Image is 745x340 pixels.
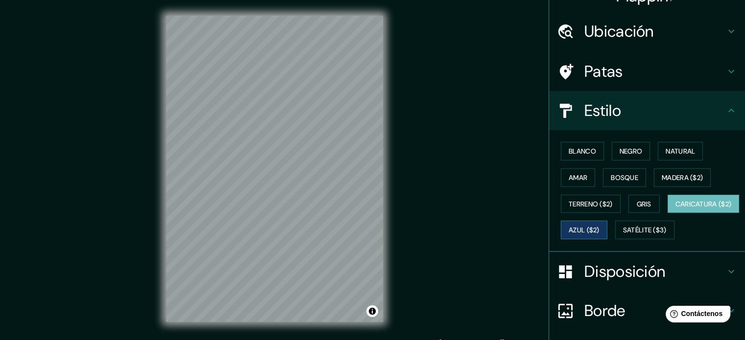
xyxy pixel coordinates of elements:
[666,147,695,156] font: Natural
[584,61,623,82] font: Patas
[584,100,621,121] font: Estilo
[584,300,625,321] font: Borde
[675,200,732,208] font: Caricatura ($2)
[366,305,378,317] button: Activar o desactivar atribución
[561,168,595,187] button: Amar
[569,173,587,182] font: Amar
[658,142,703,160] button: Natural
[584,21,654,42] font: Ubicación
[654,168,711,187] button: Madera ($2)
[612,142,650,160] button: Negro
[662,173,703,182] font: Madera ($2)
[628,195,660,213] button: Gris
[623,226,667,235] font: Satélite ($3)
[668,195,740,213] button: Caricatura ($2)
[637,200,651,208] font: Gris
[549,252,745,291] div: Disposición
[166,16,383,322] canvas: Mapa
[549,52,745,91] div: Patas
[620,147,643,156] font: Negro
[561,142,604,160] button: Blanco
[615,221,674,239] button: Satélite ($3)
[658,302,734,329] iframe: Lanzador de widgets de ayuda
[561,195,621,213] button: Terreno ($2)
[611,173,638,182] font: Bosque
[549,291,745,330] div: Borde
[549,91,745,130] div: Estilo
[603,168,646,187] button: Bosque
[584,261,665,282] font: Disposición
[569,200,613,208] font: Terreno ($2)
[569,226,600,235] font: Azul ($2)
[549,12,745,51] div: Ubicación
[569,147,596,156] font: Blanco
[561,221,607,239] button: Azul ($2)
